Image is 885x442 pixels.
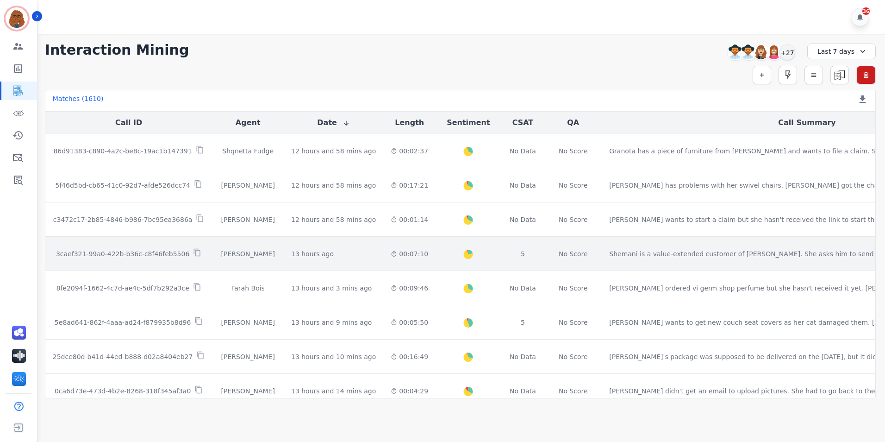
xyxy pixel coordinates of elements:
[391,386,428,396] div: 00:04:29
[559,284,588,293] div: No Score
[219,318,276,327] div: [PERSON_NAME]
[509,215,537,224] div: No Data
[219,352,276,361] div: [PERSON_NAME]
[291,352,376,361] div: 13 hours and 10 mins ago
[509,318,537,327] div: 5
[391,215,428,224] div: 00:01:14
[219,284,276,293] div: Farah Bois
[512,117,534,128] button: CSAT
[509,181,537,190] div: No Data
[291,181,376,190] div: 12 hours and 58 mins ago
[509,284,537,293] div: No Data
[219,181,276,190] div: [PERSON_NAME]
[509,352,537,361] div: No Data
[778,117,835,128] button: Call Summary
[395,117,424,128] button: Length
[291,386,376,396] div: 13 hours and 14 mins ago
[291,215,376,224] div: 12 hours and 58 mins ago
[391,318,428,327] div: 00:05:50
[53,146,192,156] p: 86d91383-c890-4a2c-be8c-19ac1b147391
[559,352,588,361] div: No Score
[56,284,189,293] p: 8fe2094f-1662-4c7d-ae4c-5df7b292a3ce
[559,181,588,190] div: No Score
[391,284,428,293] div: 00:09:46
[53,352,193,361] p: 25dce80d-b41d-44ed-b888-d02a8404eb27
[53,94,104,107] div: Matches ( 1610 )
[45,42,189,58] h1: Interaction Mining
[559,386,588,396] div: No Score
[219,249,276,259] div: [PERSON_NAME]
[317,117,350,128] button: Date
[779,44,795,60] div: +27
[291,318,372,327] div: 13 hours and 9 mins ago
[391,352,428,361] div: 00:16:49
[219,215,276,224] div: [PERSON_NAME]
[6,7,28,30] img: Bordered avatar
[236,117,261,128] button: Agent
[55,181,190,190] p: 5f46d5bd-cb65-41c0-92d7-afde526dcc74
[559,215,588,224] div: No Score
[862,7,870,15] div: 36
[391,181,428,190] div: 00:17:21
[291,249,334,259] div: 13 hours ago
[559,249,588,259] div: No Score
[567,117,579,128] button: QA
[559,146,588,156] div: No Score
[55,318,191,327] p: 5e8ad641-862f-4aaa-ad24-f879935b8d96
[509,386,537,396] div: No Data
[559,318,588,327] div: No Score
[291,284,372,293] div: 13 hours and 3 mins ago
[509,249,537,259] div: 5
[509,146,537,156] div: No Data
[391,146,428,156] div: 00:02:37
[53,215,193,224] p: c3472c17-2b85-4846-b986-7bc95ea3686a
[447,117,490,128] button: Sentiment
[219,386,276,396] div: [PERSON_NAME]
[807,44,876,59] div: Last 7 days
[115,117,142,128] button: Call ID
[291,146,376,156] div: 12 hours and 58 mins ago
[56,249,189,259] p: 3caef321-99a0-422b-b36c-c8f46feb5506
[391,249,428,259] div: 00:07:10
[55,386,191,396] p: 0ca6d73e-473d-4b2e-8268-318f345af3a0
[219,146,276,156] div: Shqnetta Fudge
